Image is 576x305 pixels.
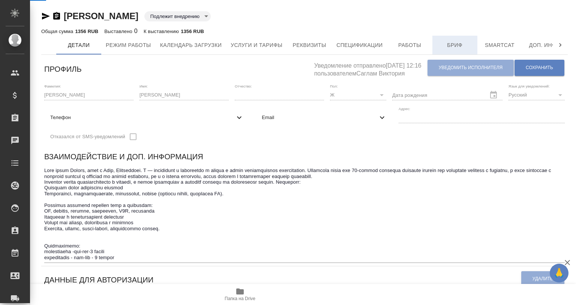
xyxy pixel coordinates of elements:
h6: Профиль [44,63,82,75]
p: 1356 RUB [181,29,204,34]
button: Подлежит внедрению [148,13,202,20]
div: 0 [104,27,138,36]
span: Доп. инфо [527,41,563,50]
h6: Данные для авторизации [44,274,153,286]
label: Язык для уведомлений: [508,84,550,88]
button: Скопировать ссылку для ЯМессенджера [41,12,50,21]
button: Папка на Drive [208,284,271,305]
span: Smartcat [482,41,518,50]
p: 1356 RUB [75,29,98,34]
label: Имя: [139,84,148,88]
span: Email [262,114,377,121]
span: Папка на Drive [225,296,255,301]
div: Русский [508,90,565,100]
span: Бриф [437,41,473,50]
p: Общая сумма [41,29,75,34]
button: 🙏 [550,264,568,282]
label: Пол: [330,84,338,88]
div: Ж [330,90,386,100]
label: Отчество: [235,84,252,88]
span: Детали [61,41,97,50]
h6: Взаимодействие и доп. информация [44,151,203,163]
span: Работы [392,41,428,50]
div: Подлежит внедрению [144,11,211,21]
span: Отказался от SMS-уведомлений [50,133,125,140]
a: [PERSON_NAME] [64,11,138,21]
button: Сохранить [514,60,564,76]
span: Услуги и тарифы [231,41,282,50]
span: Сохранить [526,65,553,71]
span: Календарь загрузки [160,41,222,50]
label: Фамилия: [44,84,61,88]
span: Режим работы [106,41,151,50]
span: Спецификации [336,41,382,50]
div: Телефон [44,109,250,126]
button: Скопировать ссылку [52,12,61,21]
div: Email [256,109,392,126]
textarea: Lore ipsum Dolors, amet c Adip, Elitseddoei. T — incididunt u laboreetdo m aliqua e admin veniamq... [44,168,565,260]
label: Адрес: [399,107,410,111]
p: К выставлению [144,29,181,34]
h5: Уведомление отправлено [DATE] 12:16 пользователем Саглам Виктория [314,58,427,78]
span: 🙏 [553,265,565,281]
p: Выставлено [104,29,134,34]
span: Реквизиты [291,41,327,50]
span: Телефон [50,114,235,121]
